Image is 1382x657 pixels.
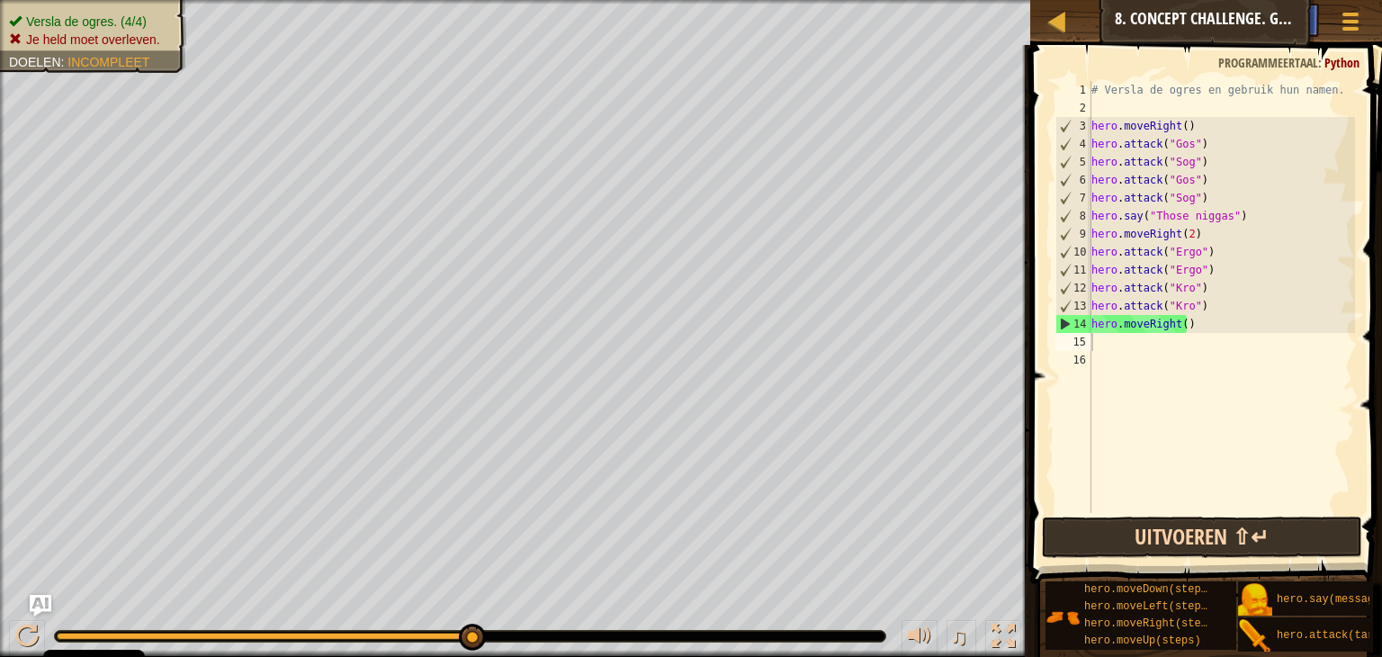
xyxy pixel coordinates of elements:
div: 14 [1056,315,1091,333]
span: Je held moet overleven. [26,32,160,47]
div: 6 [1056,171,1091,189]
button: Ask AI [30,595,51,616]
img: portrait.png [1045,600,1080,634]
div: 15 [1055,333,1091,351]
div: 11 [1056,261,1091,279]
div: 9 [1056,225,1091,243]
div: 2 [1055,99,1091,117]
span: Incompleet [67,55,149,69]
span: : [61,55,68,69]
span: hero.moveRight(steps) [1084,617,1220,630]
div: 7 [1056,189,1091,207]
span: Versla de ogres. (4/4) [26,14,147,29]
div: 8 [1056,207,1091,225]
li: Versla de ogres. [9,13,173,31]
button: Geef spelmenu weer [1328,4,1373,46]
button: ♫ [947,620,977,657]
button: Ask AI [1223,4,1271,37]
button: Schakel naar volledig scherm [985,620,1021,657]
span: Ask AI [1232,10,1262,27]
button: Ctrl + P: Play [9,620,45,657]
span: Programmeertaal [1218,54,1318,71]
span: Hints [1280,10,1310,27]
span: hero.moveDown(steps) [1084,583,1214,596]
div: 1 [1055,81,1091,99]
span: ♫ [950,623,968,650]
img: portrait.png [1238,619,1272,653]
span: Python [1324,54,1360,71]
div: 12 [1056,279,1091,297]
li: Je held moet overleven. [9,31,173,49]
div: 16 [1055,351,1091,369]
img: portrait.png [1238,583,1272,617]
span: hero.moveUp(steps) [1084,634,1201,647]
div: 10 [1056,243,1091,261]
div: 5 [1056,153,1091,171]
button: Uitvoeren ⇧↵ [1042,517,1362,558]
span: Doelen [9,55,61,69]
div: 3 [1056,117,1091,135]
div: 13 [1056,297,1091,315]
div: 4 [1056,135,1091,153]
span: hero.moveLeft(steps) [1084,600,1214,613]
span: : [1318,54,1324,71]
button: Volume aanpassen [902,620,938,657]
